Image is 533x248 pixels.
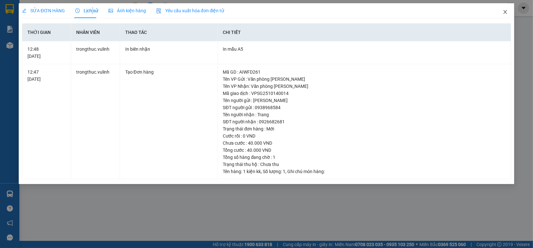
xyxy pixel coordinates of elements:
[496,3,514,21] button: Close
[223,76,506,83] div: Tên VP Gửi : Văn phòng [PERSON_NAME]
[243,169,261,174] span: 1 kiện kk
[283,169,286,174] span: 1
[108,8,146,13] span: Ảnh kiện hàng
[125,46,212,53] div: In biên nhận
[75,8,98,13] span: Lịch sử
[37,15,42,21] span: environment
[223,154,506,161] div: Tổng số hàng đang chờ : 1
[223,139,506,147] div: Chưa cước : 40.000 VND
[156,8,224,13] span: Yêu cầu xuất hóa đơn điện tử
[223,132,506,139] div: Cước rồi : 0 VND
[3,48,8,53] span: phone
[218,24,511,41] th: Chi tiết
[75,8,80,13] span: clock-circle
[125,68,212,76] div: Tạo Đơn hàng
[27,46,66,60] div: 12:48 [DATE]
[22,8,26,13] span: edit
[108,8,113,13] span: picture
[223,161,506,168] div: Trạng thái thu hộ : Chưa thu
[71,64,120,180] td: trongthuc.vulinh
[223,111,506,118] div: Tên người nhận : Trang
[223,46,506,53] div: In mẫu A5
[223,147,506,154] div: Tổng cước : 40.000 VND
[223,68,506,76] div: Mã GD : AIWFD261
[503,9,508,15] span: close
[223,125,506,132] div: Trạng thái đơn hàng : Mới
[223,104,506,111] div: SĐT người gửi : 0938968584
[22,24,71,41] th: Thời gian
[156,8,161,14] img: icon
[71,41,120,64] td: trongthuc.vulinh
[3,14,123,47] li: E11, Đường số 8, Khu dân cư Nông [GEOGRAPHIC_DATA], Kv.[GEOGRAPHIC_DATA], [GEOGRAPHIC_DATA]
[223,97,506,104] div: Tên người gửi : [PERSON_NAME]
[3,3,35,35] img: logo.jpg
[120,24,218,41] th: Thao tác
[223,90,506,97] div: Mã giao dịch : VPSG2510140014
[37,4,91,12] b: [PERSON_NAME]
[22,8,65,13] span: SỬA ĐƠN HÀNG
[223,168,506,175] div: Tên hàng: , Số lượng: , Ghi chú món hàng:
[71,24,120,41] th: Nhân viên
[223,83,506,90] div: Tên VP Nhận: Văn phòng [PERSON_NAME]
[223,118,506,125] div: SĐT người nhận : 0926682681
[3,46,123,55] li: 1900 8181
[27,68,66,83] div: 12:47 [DATE]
